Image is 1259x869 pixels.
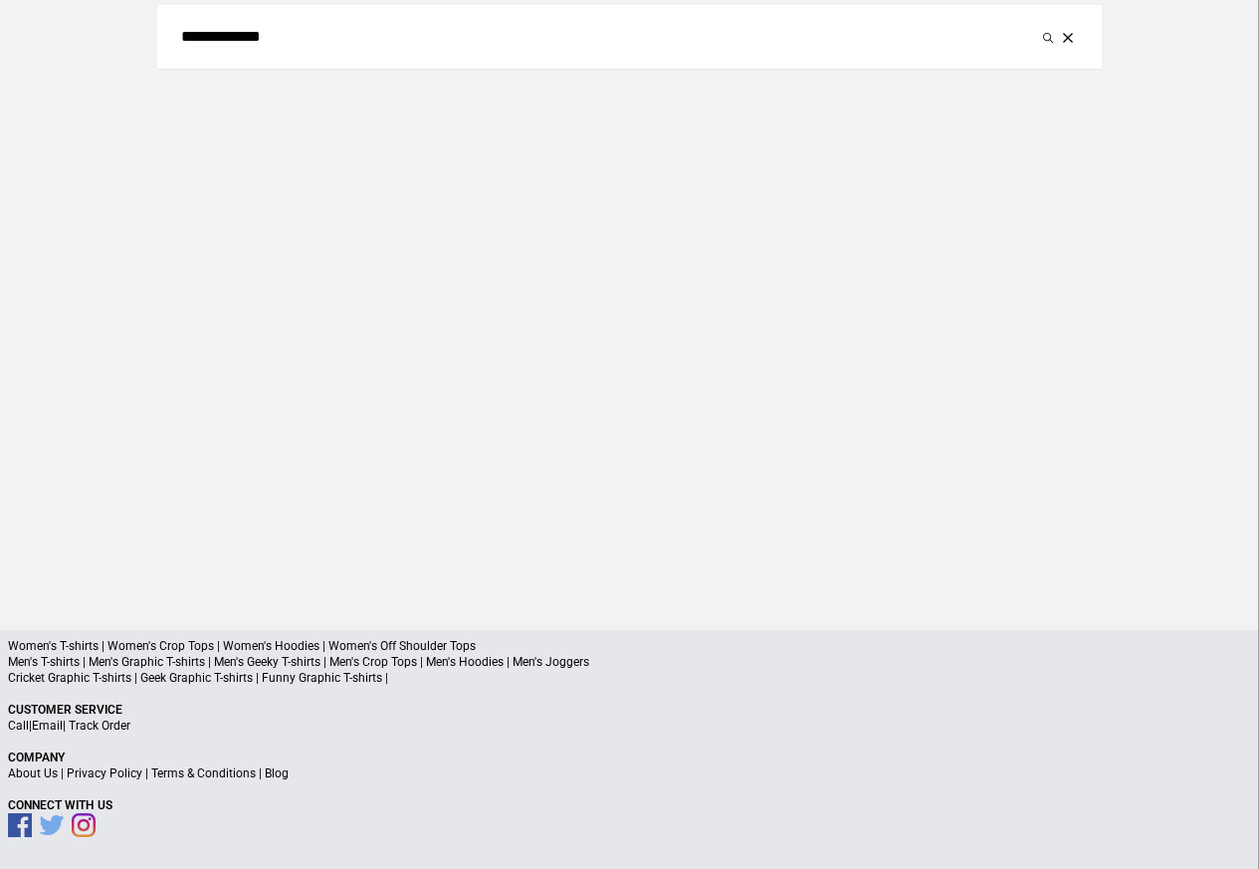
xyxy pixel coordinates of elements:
a: Terms & Conditions [151,766,256,780]
p: Men's T-shirts | Men's Graphic T-shirts | Men's Geeky T-shirts | Men's Crop Tops | Men's Hoodies ... [8,654,1251,670]
button: Clear the search query. [1058,25,1078,49]
p: Cricket Graphic T-shirts | Geek Graphic T-shirts | Funny Graphic T-shirts | [8,670,1251,686]
a: About Us [8,766,58,780]
p: | | | [8,765,1251,781]
a: Blog [265,766,289,780]
a: Call [8,719,29,733]
p: Women's T-shirts | Women's Crop Tops | Women's Hoodies | Women's Off Shoulder Tops [8,638,1251,654]
a: Track Order [69,719,130,733]
p: Connect With Us [8,797,1251,813]
a: Privacy Policy [67,766,142,780]
p: Company [8,750,1251,765]
a: Email [32,719,63,733]
button: Submit your search query. [1038,25,1058,49]
p: | | [8,718,1251,734]
p: Customer Service [8,702,1251,718]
